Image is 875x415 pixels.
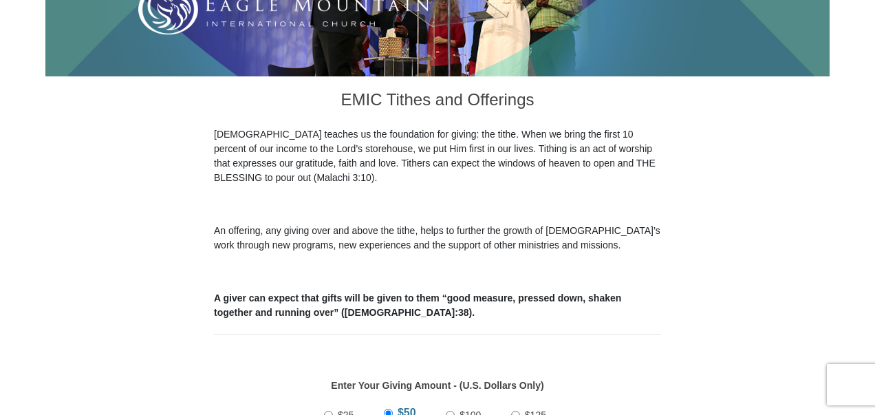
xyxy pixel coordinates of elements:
h3: EMIC Tithes and Offerings [214,76,661,127]
b: A giver can expect that gifts will be given to them “good measure, pressed down, shaken together ... [214,292,621,318]
strong: Enter Your Giving Amount - (U.S. Dollars Only) [331,380,543,391]
p: [DEMOGRAPHIC_DATA] teaches us the foundation for giving: the tithe. When we bring the first 10 pe... [214,127,661,185]
p: An offering, any giving over and above the tithe, helps to further the growth of [DEMOGRAPHIC_DAT... [214,224,661,253]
